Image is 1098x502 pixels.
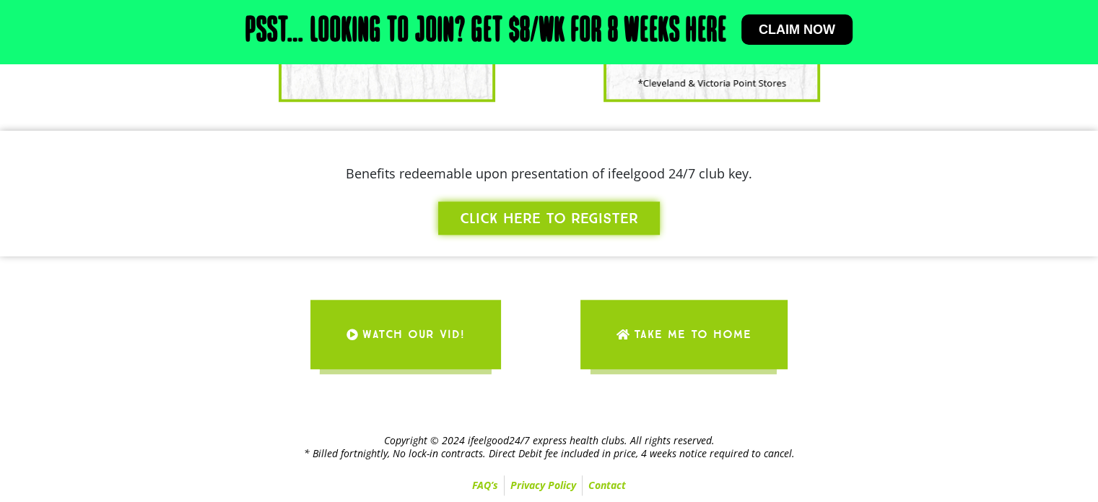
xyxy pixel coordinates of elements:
[580,300,788,369] a: Take me to Home
[87,434,1011,460] h2: Copyright © 2024 ifeelgood24/7 express health clubs. All rights reserved. * Billed fortnightly, N...
[583,475,632,495] a: Contact
[759,23,835,36] span: Claim now
[460,209,638,228] span: CLICK HERE TO REGISTER
[634,314,751,355] span: Take me to Home
[22,167,1076,180] h1: Benefits redeemable upon presentation of ifeelgood 24/7 club key.
[741,14,853,45] a: Claim now
[505,475,582,495] a: Privacy Policy
[310,300,501,369] a: WATCH OUR VID!
[245,14,727,49] h2: Psst… Looking to join? Get $8/wk for 8 weeks here
[438,202,660,235] a: CLICK HERE TO REGISTER
[362,314,465,355] span: WATCH OUR VID!
[466,475,504,495] a: FAQ’s
[87,475,1011,495] nav: Menu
